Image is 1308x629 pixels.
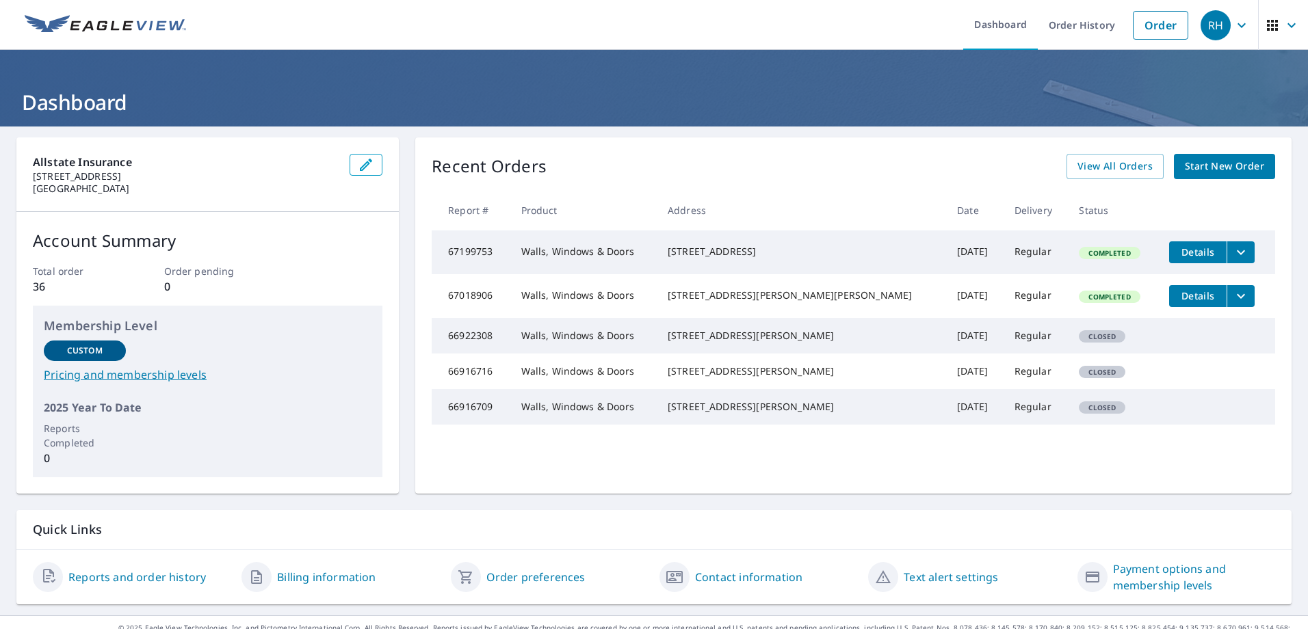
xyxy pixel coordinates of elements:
span: Completed [1080,248,1138,258]
a: View All Orders [1067,154,1164,179]
p: Reports Completed [44,421,126,450]
button: filesDropdownBtn-67018906 [1227,285,1255,307]
a: Billing information [277,569,376,585]
a: Start New Order [1174,154,1275,179]
th: Address [657,190,946,230]
td: [DATE] [946,353,1004,389]
p: [GEOGRAPHIC_DATA] [33,183,339,195]
td: [DATE] [946,389,1004,425]
td: [DATE] [946,230,1004,274]
td: Regular [1004,389,1069,425]
p: Membership Level [44,317,371,335]
p: Total order [33,264,120,278]
p: Custom [67,345,103,357]
span: View All Orders [1077,158,1153,175]
a: Order [1133,11,1188,40]
p: Order pending [164,264,252,278]
a: Payment options and membership levels [1113,561,1275,593]
p: Recent Orders [432,154,547,179]
a: Text alert settings [904,569,998,585]
p: [STREET_ADDRESS] [33,170,339,183]
div: [STREET_ADDRESS][PERSON_NAME] [668,400,935,414]
img: EV Logo [25,15,186,36]
th: Date [946,190,1004,230]
td: 66922308 [432,318,510,353]
td: 66916716 [432,353,510,389]
span: Completed [1080,292,1138,302]
a: Order preferences [486,569,586,585]
th: Product [510,190,657,230]
p: Quick Links [33,521,1275,538]
button: filesDropdownBtn-67199753 [1227,241,1255,263]
span: Details [1177,289,1218,302]
span: Closed [1080,367,1124,377]
span: Closed [1080,403,1124,412]
td: Walls, Windows & Doors [510,389,657,425]
div: [STREET_ADDRESS][PERSON_NAME] [668,329,935,343]
a: Reports and order history [68,569,206,585]
td: Walls, Windows & Doors [510,318,657,353]
td: Regular [1004,274,1069,318]
p: Allstate Insurance [33,154,339,170]
span: Details [1177,245,1218,258]
span: Start New Order [1185,158,1264,175]
p: 36 [33,278,120,295]
td: 67018906 [432,274,510,318]
p: 2025 Year To Date [44,399,371,416]
button: detailsBtn-67018906 [1169,285,1227,307]
p: Account Summary [33,228,382,253]
td: Walls, Windows & Doors [510,274,657,318]
td: 67199753 [432,230,510,274]
h1: Dashboard [16,88,1292,116]
p: 0 [164,278,252,295]
button: detailsBtn-67199753 [1169,241,1227,263]
td: Walls, Windows & Doors [510,230,657,274]
th: Report # [432,190,510,230]
div: [STREET_ADDRESS] [668,245,935,258]
th: Status [1068,190,1158,230]
td: Regular [1004,318,1069,353]
p: 0 [44,450,126,466]
td: Regular [1004,230,1069,274]
div: RH [1201,10,1231,40]
a: Contact information [695,569,802,585]
div: [STREET_ADDRESS][PERSON_NAME] [668,364,935,378]
a: Pricing and membership levels [44,366,371,383]
td: 66916709 [432,389,510,425]
th: Delivery [1004,190,1069,230]
td: [DATE] [946,274,1004,318]
td: Regular [1004,353,1069,389]
td: [DATE] [946,318,1004,353]
span: Closed [1080,332,1124,341]
div: [STREET_ADDRESS][PERSON_NAME][PERSON_NAME] [668,289,935,302]
td: Walls, Windows & Doors [510,353,657,389]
